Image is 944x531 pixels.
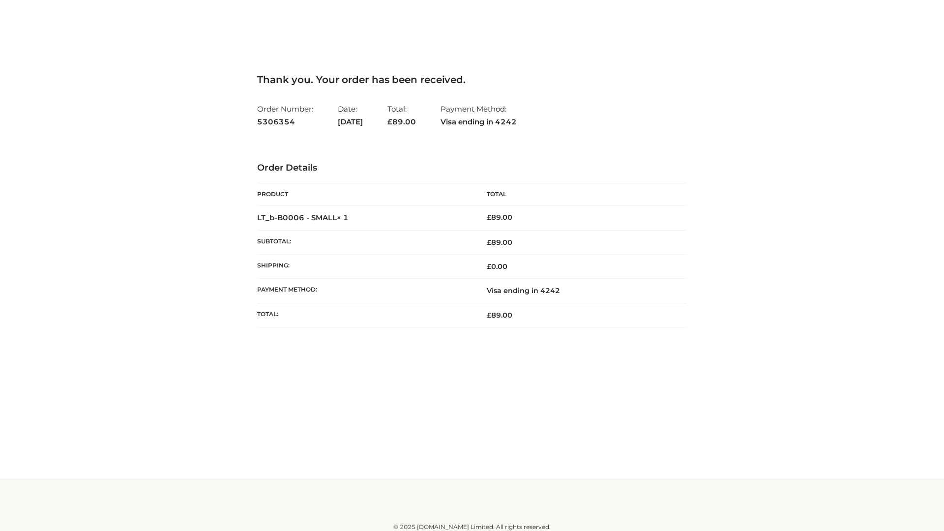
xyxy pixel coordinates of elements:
h3: Thank you. Your order has been received. [257,74,687,86]
strong: LT_b-B0006 - SMALL [257,213,349,222]
li: Date: [338,100,363,130]
th: Total: [257,303,472,327]
strong: Visa ending in 4242 [441,116,517,128]
strong: × 1 [337,213,349,222]
strong: 5306354 [257,116,313,128]
span: 89.00 [387,117,416,126]
span: £ [487,262,491,271]
td: Visa ending in 4242 [472,279,687,303]
span: 89.00 [487,238,512,247]
span: £ [387,117,392,126]
span: £ [487,213,491,222]
span: £ [487,238,491,247]
th: Shipping: [257,255,472,279]
th: Total [472,183,687,206]
bdi: 0.00 [487,262,507,271]
th: Product [257,183,472,206]
li: Payment Method: [441,100,517,130]
th: Payment method: [257,279,472,303]
li: Total: [387,100,416,130]
th: Subtotal: [257,230,472,254]
span: £ [487,311,491,320]
strong: [DATE] [338,116,363,128]
span: 89.00 [487,311,512,320]
li: Order Number: [257,100,313,130]
h3: Order Details [257,163,687,174]
bdi: 89.00 [487,213,512,222]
